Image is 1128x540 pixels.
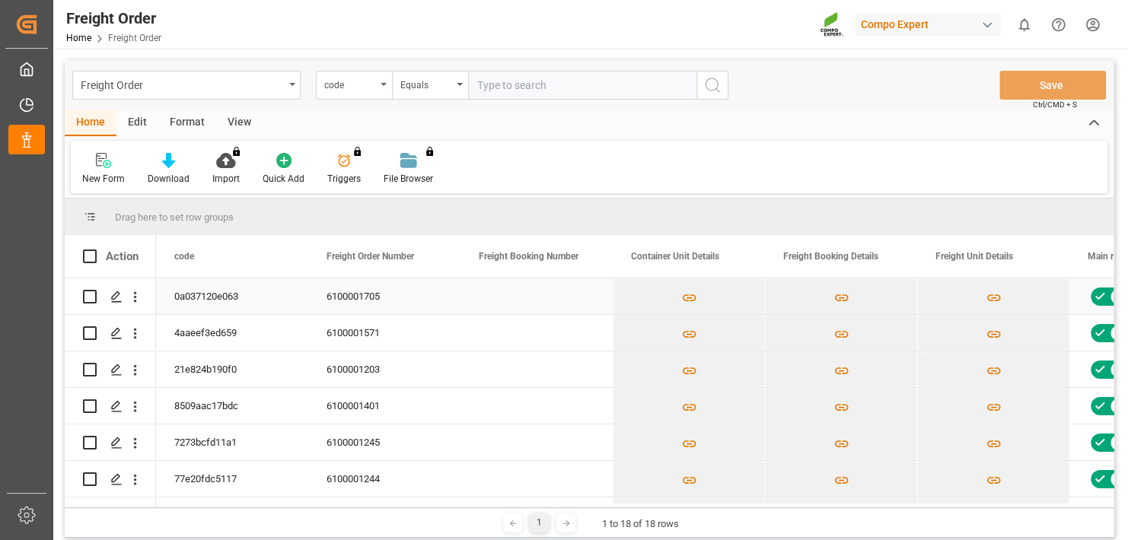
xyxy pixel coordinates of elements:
div: Press SPACE to select this row. [65,497,156,534]
div: 6100001282 [308,497,460,533]
div: 0a037120e063 [156,278,308,314]
div: Format [158,110,216,136]
div: View [216,110,263,136]
span: code [174,251,194,262]
div: Action [106,249,139,263]
a: Home [66,33,91,43]
div: Press SPACE to select this row. [65,388,156,424]
span: Freight Order Number [327,251,414,262]
div: 77e20fdc5117 [156,461,308,497]
span: Drag here to set row groups [115,211,234,223]
div: 1 [530,513,549,532]
div: code [324,75,376,92]
div: Quick Add [263,172,304,186]
div: 6100001245 [308,424,460,460]
div: Press SPACE to select this row. [65,351,156,388]
div: Press SPACE to select this row. [65,461,156,497]
div: Home [65,110,116,136]
div: Equals [400,75,452,92]
button: Save [999,71,1106,100]
span: Freight Booking Number [479,251,578,262]
div: d7fc3c966fc5 [156,497,308,533]
div: 7273bcfd11a1 [156,424,308,460]
input: Type to search [468,71,696,100]
div: Press SPACE to select this row. [65,315,156,351]
div: Compo Expert [855,14,1001,36]
div: 6100001571 [308,315,460,351]
span: Freight Booking Details [783,251,878,262]
button: open menu [392,71,468,100]
button: Help Center [1041,8,1075,42]
span: Container Unit Details [631,251,719,262]
div: Freight Order [81,75,284,94]
div: 6100001705 [308,278,460,314]
div: 6100001244 [308,461,460,497]
div: Press SPACE to select this row. [65,424,156,461]
div: Download [148,172,190,186]
div: Press SPACE to select this row. [65,278,156,315]
div: 4aaeef3ed659 [156,315,308,351]
button: open menu [316,71,392,100]
div: New Form [82,172,125,186]
div: 21e824b190f0 [156,351,308,387]
span: Freight Unit Details [935,251,1013,262]
button: open menu [72,71,301,100]
div: Freight Order [66,7,161,30]
div: 6100001401 [308,388,460,424]
button: Compo Expert [855,10,1007,39]
div: 8509aac17bdc [156,388,308,424]
button: show 0 new notifications [1007,8,1041,42]
div: 6100001203 [308,351,460,387]
button: search button [696,71,728,100]
span: Ctrl/CMD + S [1033,99,1077,110]
div: Edit [116,110,158,136]
img: Screenshot%202023-09-29%20at%2010.02.21.png_1712312052.png [820,11,844,38]
div: 1 to 18 of 18 rows [602,516,679,532]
